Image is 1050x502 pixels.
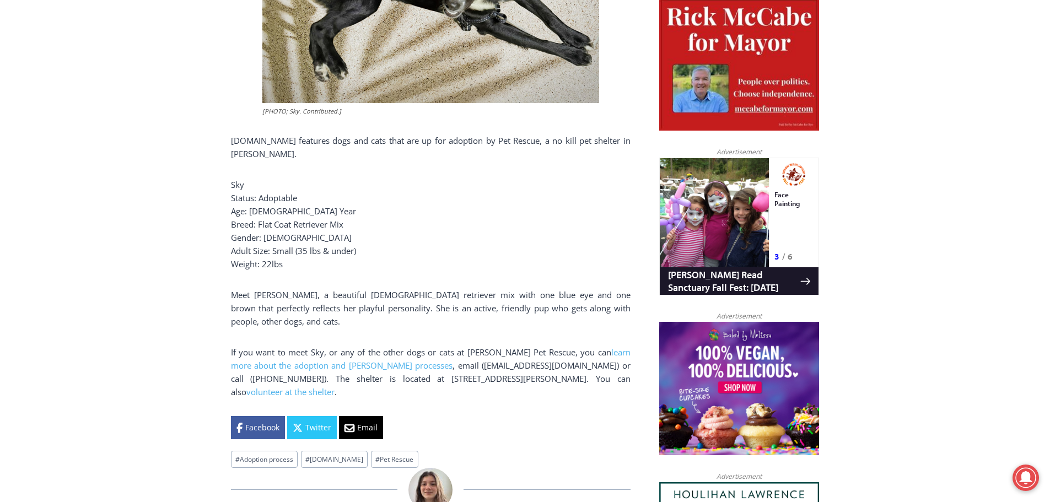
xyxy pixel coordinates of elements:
figcaption: [PHOTO; Sky. Contributed.] [262,106,599,116]
span: [DOMAIN_NAME] features dogs and cats that are up for adoption by Pet Rescue, a no kill pet shelte... [231,135,631,159]
a: volunteer at the shelter [246,386,335,397]
span: # [235,455,240,464]
span: # [375,455,380,464]
span: Intern @ [DOMAIN_NAME] [288,110,511,134]
div: 6 [128,93,133,104]
a: [PERSON_NAME] Read Sanctuary Fall Fest: [DATE] [1,110,159,137]
div: "The first chef I interviewed talked about coming to [GEOGRAPHIC_DATA] from [GEOGRAPHIC_DATA] in ... [278,1,521,107]
img: Baked by Melissa [659,322,819,455]
span: , email ( [EMAIL_ADDRESS][DOMAIN_NAME] ) or call ([PHONE_NUMBER]). The shelter is located at [STR... [231,360,631,397]
span: . [335,386,337,397]
a: #[DOMAIN_NAME] [301,451,368,468]
a: Intern @ [DOMAIN_NAME] [265,107,534,137]
a: Email [339,416,383,439]
div: 3 [115,93,120,104]
h4: [PERSON_NAME] Read Sanctuary Fall Fest: [DATE] [9,111,141,136]
a: #Adoption process [231,451,298,468]
span: Advertisement [706,311,773,321]
a: Twitter [287,416,337,439]
a: #Pet Rescue [371,451,418,468]
span: Advertisement [706,471,773,482]
span: Advertisement [706,147,773,157]
div: Face Painting [115,33,154,90]
a: Facebook [231,416,285,439]
a: learn more about the adoption and [PERSON_NAME] processes [231,347,631,371]
p: Sky Status: Adoptable Age: [DEMOGRAPHIC_DATA] Year Breed: Flat Coat Retriever Mix Gender: [DEMOGR... [231,178,631,271]
span: # [305,455,310,464]
div: / [123,93,126,104]
p: Meet [PERSON_NAME], a beautiful [DEMOGRAPHIC_DATA] retriever mix with one blue eye and one brown ... [231,288,631,328]
span: If you want to meet Sky, or any of the other dogs or cats at [PERSON_NAME] Pet Rescue, you can [231,347,611,358]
